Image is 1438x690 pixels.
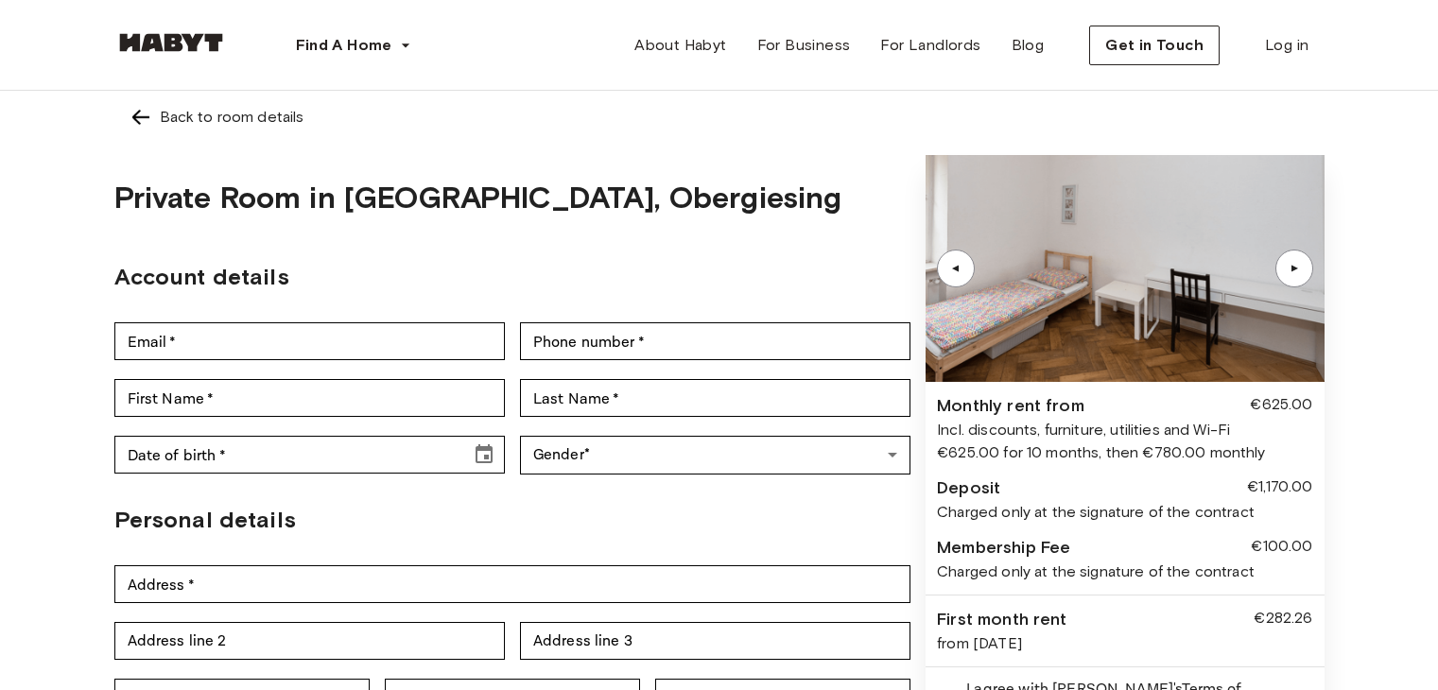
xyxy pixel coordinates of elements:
[130,106,152,129] img: Left pointing arrow
[1254,607,1312,632] div: €282.26
[114,91,1325,144] a: Left pointing arrowBack to room details
[1285,263,1304,274] div: ▲
[937,501,1312,524] div: Charged only at the signature of the contract
[996,26,1060,64] a: Blog
[937,535,1070,561] div: Membership Fee
[937,632,1312,655] div: from [DATE]
[114,175,842,220] h1: Private Room in [GEOGRAPHIC_DATA], Obergiesing
[1105,34,1204,57] span: Get in Touch
[937,475,1000,501] div: Deposit
[1265,34,1308,57] span: Log in
[1251,535,1312,561] div: €100.00
[281,26,426,64] button: Find A Home
[937,393,1084,419] div: Monthly rent from
[946,263,965,274] div: ▲
[114,33,228,52] img: Habyt
[937,561,1312,583] div: Charged only at the signature of the contract
[160,106,304,129] div: Back to room details
[937,419,1312,441] div: Incl. discounts, furniture, utilities and Wi-Fi
[296,34,392,57] span: Find A Home
[1012,34,1045,57] span: Blog
[880,34,980,57] span: For Landlords
[465,436,503,474] button: Choose date
[114,260,911,294] h2: Account details
[619,26,741,64] a: About Habyt
[1250,26,1324,64] a: Log in
[757,34,851,57] span: For Business
[634,34,726,57] span: About Habyt
[865,26,996,64] a: For Landlords
[1250,393,1312,419] div: €625.00
[926,155,1324,382] img: Image of the room
[1247,475,1312,501] div: €1,170.00
[1089,26,1220,65] button: Get in Touch
[937,441,1312,464] div: €625.00 for 10 months, then €780.00 monthly
[742,26,866,64] a: For Business
[937,607,1066,632] div: First month rent
[114,503,911,537] h2: Personal details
